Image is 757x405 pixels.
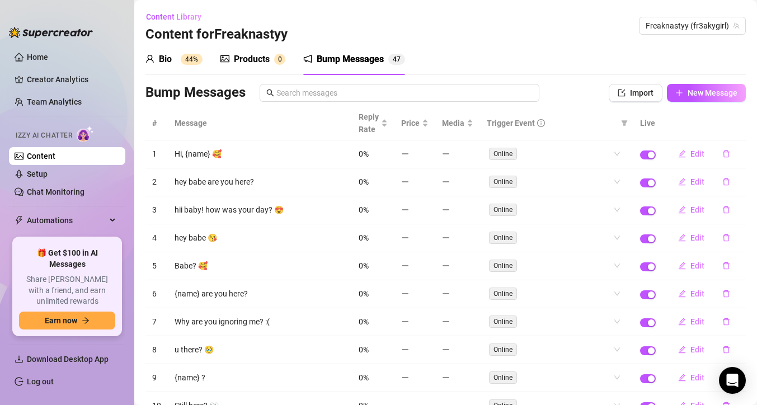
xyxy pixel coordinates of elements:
button: delete [713,313,739,331]
span: edit [678,374,686,382]
span: 4 [393,55,397,63]
button: delete [713,257,739,275]
span: minus [442,262,450,270]
button: Edit [669,369,713,387]
a: Creator Analytics [27,70,116,88]
button: delete [713,201,739,219]
span: delete [722,206,730,214]
button: delete [713,173,739,191]
button: Edit [669,229,713,247]
span: Online [489,343,517,356]
th: Price [394,106,435,140]
td: Hi, {name} 🥰 [168,140,352,168]
span: 7 [397,55,401,63]
span: minus [442,150,450,158]
td: 6 [145,280,168,308]
span: Trigger Event [487,117,535,129]
a: Home [27,53,48,62]
span: download [15,355,23,364]
span: minus [442,206,450,214]
th: Media [435,106,480,140]
span: minus [401,178,409,186]
span: Edit [690,317,704,326]
div: Bump Messages [317,53,384,66]
span: Online [489,260,517,272]
span: 🎁 Get $100 in AI Messages [19,248,115,270]
span: edit [678,346,686,354]
button: delete [713,145,739,163]
td: hey babe 😘 [168,224,352,252]
span: Online [489,288,517,300]
span: minus [401,318,409,326]
span: delete [722,318,730,326]
td: 3 [145,196,168,224]
button: Edit [669,341,713,359]
button: Edit [669,145,713,163]
button: Content Library [145,8,210,26]
span: info-circle [537,119,545,127]
button: New Message [667,84,746,102]
a: Chat Monitoring [27,187,84,196]
span: minus [442,234,450,242]
button: Import [609,84,662,102]
span: Izzy AI Chatter [16,130,72,141]
a: Setup [27,169,48,178]
input: Search messages [276,87,533,99]
span: minus [442,178,450,186]
span: edit [678,234,686,242]
span: Edit [690,177,704,186]
td: u there? 🥹 [168,336,352,364]
span: delete [722,234,730,242]
span: Online [489,371,517,384]
div: Products [234,53,270,66]
span: Automations [27,211,106,229]
span: Online [489,148,517,160]
span: arrow-right [82,317,90,324]
span: edit [678,290,686,298]
span: delete [722,178,730,186]
td: Babe? 🥰 [168,252,352,280]
span: delete [722,290,730,298]
span: thunderbolt [15,216,23,225]
span: minus [442,374,450,382]
span: filter [621,120,628,126]
td: {name} are you here? [168,280,352,308]
td: 9 [145,364,168,392]
span: Content Library [146,12,201,21]
span: edit [678,206,686,214]
span: edit [678,262,686,270]
sup: 44% [181,54,203,65]
span: minus [401,206,409,214]
span: delete [722,150,730,158]
button: delete [713,285,739,303]
span: Edit [690,289,704,298]
span: New Message [688,88,737,97]
td: {name} ? [168,364,352,392]
td: 4 [145,224,168,252]
span: search [266,89,274,97]
th: Live [633,106,662,140]
button: Edit [669,257,713,275]
span: minus [401,346,409,354]
td: hii baby! how was your day? 😍 [168,196,352,224]
span: Earn now [45,316,77,325]
a: Content [27,152,55,161]
div: Bio [159,53,172,66]
span: Edit [690,233,704,242]
h3: Bump Messages [145,84,246,102]
td: 2 [145,168,168,196]
span: 0% [359,289,369,298]
img: AI Chatter [77,126,94,142]
span: 0% [359,317,369,326]
div: Open Intercom Messenger [719,367,746,394]
th: Message [168,106,352,140]
span: filter [619,115,630,131]
span: Freaknastyy (fr3akygirl) [646,17,739,34]
span: user [145,54,154,63]
span: delete [722,346,730,354]
span: 0% [359,233,369,242]
span: minus [442,290,450,298]
span: 0% [359,261,369,270]
a: Log out [27,377,54,386]
td: Why are you ignoring me? :( [168,308,352,336]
